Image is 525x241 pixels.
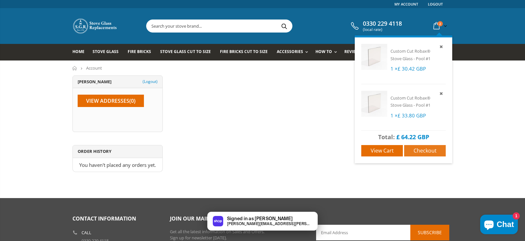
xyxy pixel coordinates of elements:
span: View cart [371,147,394,154]
a: Stove Glass Cut To Size [160,44,215,60]
b: Call [82,231,91,235]
span: Home [72,49,84,54]
span: Account [86,65,102,71]
span: Fire Bricks Cut To Size [220,49,268,54]
span: 0330 229 4118 [363,20,402,27]
a: Custom Cut Robax® Stove Glass - Pool #1 [391,48,430,61]
a: Remove item [438,43,446,50]
span: Custom Cut Robax® Stove Glass [391,48,430,61]
span: How To [315,49,332,54]
span: 2 [438,21,443,26]
a: Custom Cut Robax® Stove Glass - Pool #1 [391,95,430,108]
a: Home [72,66,77,70]
span: £ 64.22 GBP [396,133,429,141]
a: View cart [361,145,403,156]
button: Subscribe [410,225,449,240]
img: Custom Cut Robax® Stove Glass - Pool #1 [361,91,387,117]
span: £ 33.80 GBP [398,112,426,119]
input: Email Address [316,225,449,240]
span: Total: [378,133,395,141]
a: Reviews [344,44,366,60]
span: Stove Glass Cut To Size [160,49,211,54]
img: Stove Glass Replacement [72,18,118,34]
a: Accessories [277,44,311,60]
input: Search your stove brand... [147,20,365,32]
h5: [PERSON_NAME] [72,75,163,88]
a: Home [72,44,89,60]
span: 1 × [391,112,426,119]
span: £ 30.42 GBP [398,65,426,72]
button: Search [277,20,291,32]
span: 1 × [391,65,426,72]
span: - Pool #1 [414,56,430,61]
a: Remove item [438,90,446,97]
a: Checkout [404,145,446,156]
a: Stove Glass [93,44,123,60]
span: View Addresses [86,97,129,104]
a: 0330 229 4118 (local rate) [349,20,402,32]
a: How To [315,44,340,60]
a: Fire Bricks [128,44,156,60]
a: View Addresses(0) [78,95,144,107]
span: Stove Glass [93,49,119,54]
a: (Logout) [143,79,158,84]
p: You haven't placed any orders yet. [72,158,163,172]
span: Custom Cut Robax® Stove Glass [391,95,430,108]
a: Fire Bricks Cut To Size [220,44,273,60]
a: 2 [431,20,448,32]
h5: Order History [72,145,163,158]
span: Checkout [414,147,437,154]
span: Fire Bricks [128,49,151,54]
img: Custom Cut Robax® Stove Glass - Pool #1 [361,44,387,70]
span: Accessories [277,49,303,54]
span: Reviews [344,49,362,54]
span: - Pool #1 [414,102,430,108]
